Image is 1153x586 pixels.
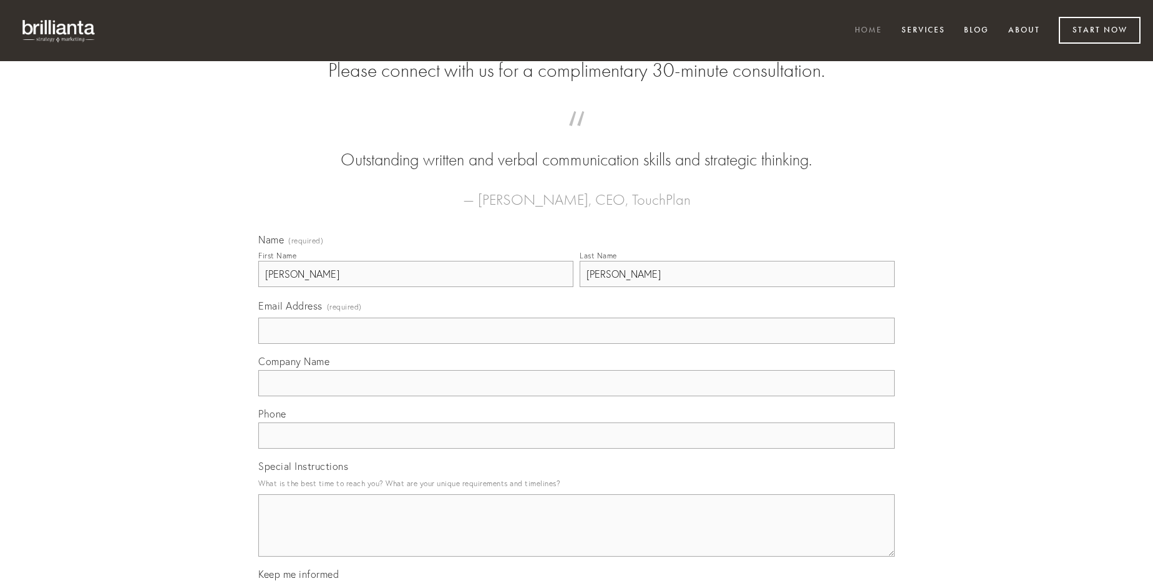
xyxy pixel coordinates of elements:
[258,59,895,82] h2: Please connect with us for a complimentary 30-minute consultation.
[893,21,953,41] a: Services
[12,12,106,49] img: brillianta - research, strategy, marketing
[1059,17,1141,44] a: Start Now
[258,251,296,260] div: First Name
[956,21,997,41] a: Blog
[258,460,348,472] span: Special Instructions
[258,300,323,312] span: Email Address
[580,251,617,260] div: Last Name
[278,172,875,212] figcaption: — [PERSON_NAME], CEO, TouchPlan
[278,124,875,172] blockquote: Outstanding written and verbal communication skills and strategic thinking.
[258,568,339,580] span: Keep me informed
[327,298,362,315] span: (required)
[258,408,286,420] span: Phone
[847,21,890,41] a: Home
[258,233,284,246] span: Name
[258,355,329,368] span: Company Name
[258,475,895,492] p: What is the best time to reach you? What are your unique requirements and timelines?
[288,237,323,245] span: (required)
[1000,21,1048,41] a: About
[278,124,875,148] span: “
